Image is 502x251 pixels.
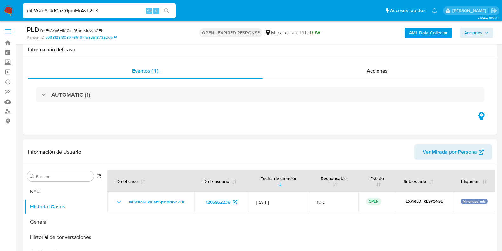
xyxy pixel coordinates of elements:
[27,24,39,35] b: PLD
[45,35,117,40] a: c998123f3039765167158d5187382cfc
[464,28,482,38] span: Acciones
[28,149,81,155] h1: Información de Usuario
[409,28,448,38] b: AML Data Collector
[414,144,492,160] button: Ver Mirada por Persona
[36,174,91,179] input: Buscar
[423,144,477,160] span: Ver Mirada por Persona
[452,8,488,14] p: florencia.lera@mercadolibre.com
[30,174,35,179] button: Buscar
[147,8,152,14] span: Alt
[491,7,497,14] a: Salir
[27,35,44,40] b: Person ID
[367,67,388,74] span: Acciones
[405,28,452,38] button: AML Data Collector
[24,230,104,245] button: Historial de conversaciones
[432,8,437,13] a: Notificaciones
[199,28,262,37] p: OPEN - EXPIRED RESPONSE
[160,6,173,15] button: search-icon
[24,199,104,214] button: Historial Casos
[96,174,101,181] button: Volver al orden por defecto
[28,46,492,53] h1: Información del caso
[155,8,157,14] span: s
[132,67,158,74] span: Eventos ( 1 )
[36,87,484,102] div: AUTOMATIC (1)
[265,29,281,36] div: MLA
[51,91,90,98] h3: AUTOMATIC (1)
[39,27,104,34] span: # mFWXo6Hk1Cazf6pmMrAvh2FK
[23,7,176,15] input: Buscar usuario o caso...
[24,184,104,199] button: KYC
[310,29,320,36] span: LOW
[460,28,493,38] button: Acciones
[284,29,320,36] span: Riesgo PLD:
[24,214,104,230] button: General
[390,7,425,14] span: Accesos rápidos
